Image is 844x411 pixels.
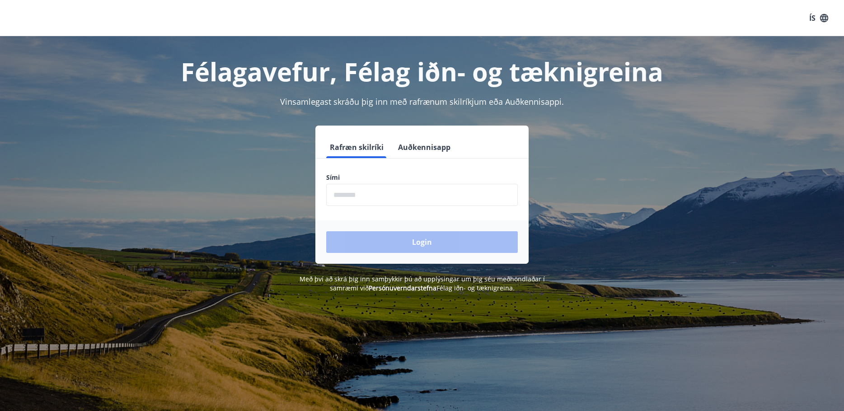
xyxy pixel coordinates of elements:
label: Sími [326,173,518,182]
span: Vinsamlegast skráðu þig inn með rafrænum skilríkjum eða Auðkennisappi. [280,96,564,107]
h1: Félagavefur, Félag iðn- og tæknigreina [108,54,736,89]
a: Persónuverndarstefna [369,284,436,292]
button: Rafræn skilríki [326,136,387,158]
button: ÍS [804,10,833,26]
button: Auðkennisapp [394,136,454,158]
span: Með því að skrá þig inn samþykkir þú að upplýsingar um þig séu meðhöndlaðar í samræmi við Félag i... [300,275,545,292]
